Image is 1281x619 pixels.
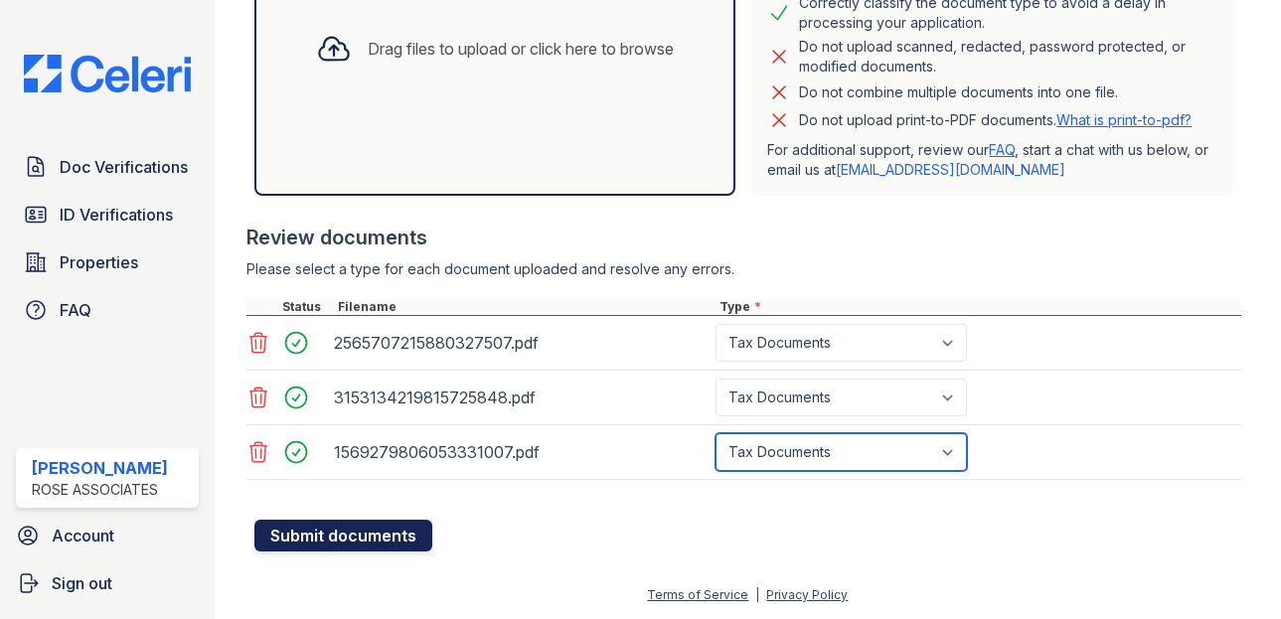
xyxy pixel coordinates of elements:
span: Properties [60,250,138,274]
a: Properties [16,242,199,282]
p: For additional support, review our , start a chat with us below, or email us at [767,140,1217,180]
div: 3153134219815725848.pdf [334,382,708,413]
div: Drag files to upload or click here to browse [368,37,674,61]
p: Do not upload print-to-PDF documents. [799,110,1192,130]
div: [PERSON_NAME] [32,456,168,480]
a: Sign out [8,563,207,603]
a: Doc Verifications [16,147,199,187]
div: | [755,587,759,602]
a: ID Verifications [16,195,199,234]
img: CE_Logo_Blue-a8612792a0a2168367f1c8372b55b34899dd931a85d93a1a3d3e32e68fde9ad4.png [8,55,207,92]
span: Doc Verifications [60,155,188,179]
div: Type [716,299,1241,315]
button: Submit documents [254,520,432,551]
div: Do not upload scanned, redacted, password protected, or modified documents. [799,37,1217,77]
span: FAQ [60,298,91,322]
div: 2565707215880327507.pdf [334,327,708,359]
div: Status [278,299,334,315]
a: FAQ [16,290,199,330]
a: [EMAIL_ADDRESS][DOMAIN_NAME] [836,161,1065,178]
span: ID Verifications [60,203,173,227]
span: Account [52,524,114,547]
div: Do not combine multiple documents into one file. [799,80,1118,104]
a: Account [8,516,207,555]
div: 1569279806053331007.pdf [334,436,708,468]
div: Filename [334,299,716,315]
a: What is print-to-pdf? [1056,111,1192,128]
div: Review documents [246,224,1241,251]
div: Please select a type for each document uploaded and resolve any errors. [246,259,1241,279]
a: FAQ [989,141,1015,158]
span: Sign out [52,571,112,595]
a: Terms of Service [647,587,748,602]
div: Rose Associates [32,480,168,500]
a: Privacy Policy [766,587,848,602]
